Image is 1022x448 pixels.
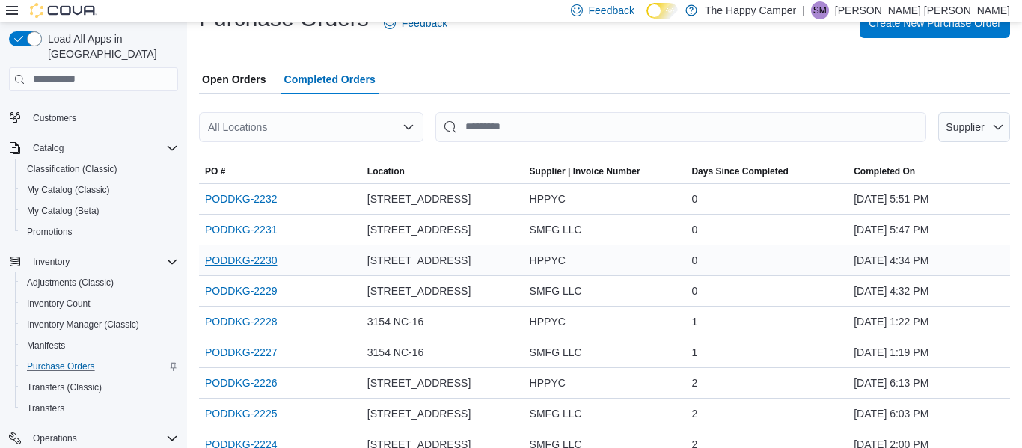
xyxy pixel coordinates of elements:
[835,1,1010,19] p: [PERSON_NAME] [PERSON_NAME]
[524,399,686,429] div: SMFG LLC
[27,360,95,372] span: Purchase Orders
[691,313,697,331] span: 1
[15,179,184,200] button: My Catalog (Classic)
[27,253,76,271] button: Inventory
[21,223,178,241] span: Promotions
[27,139,178,157] span: Catalog
[27,163,117,175] span: Classification (Classic)
[205,405,277,423] a: PODDKG-2225
[685,159,848,183] button: Days Since Completed
[15,200,184,221] button: My Catalog (Beta)
[21,316,145,334] a: Inventory Manager (Classic)
[367,165,405,177] div: Location
[33,256,70,268] span: Inventory
[33,112,76,124] span: Customers
[691,221,697,239] span: 0
[27,381,102,393] span: Transfers (Classic)
[21,160,123,178] a: Classification (Classic)
[205,190,277,208] a: PODDKG-2232
[15,159,184,179] button: Classification (Classic)
[27,277,114,289] span: Adjustments (Classic)
[854,165,915,177] span: Completed On
[589,3,634,18] span: Feedback
[27,226,73,238] span: Promotions
[15,335,184,356] button: Manifests
[15,398,184,419] button: Transfers
[367,405,471,423] span: [STREET_ADDRESS]
[284,64,376,94] span: Completed Orders
[199,159,361,183] button: PO #
[27,429,178,447] span: Operations
[691,251,697,269] span: 0
[27,109,82,127] a: Customers
[21,181,178,199] span: My Catalog (Classic)
[202,64,266,94] span: Open Orders
[524,307,686,337] div: HPPYC
[938,112,1010,142] button: Supplier
[21,337,178,355] span: Manifests
[367,313,424,331] span: 3154 NC-16
[27,253,178,271] span: Inventory
[205,251,277,269] a: PODDKG-2230
[854,343,928,361] span: [DATE] 1:19 PM
[854,282,928,300] span: [DATE] 4:32 PM
[27,205,100,217] span: My Catalog (Beta)
[524,245,686,275] div: HPPYC
[403,121,414,133] button: Open list of options
[691,282,697,300] span: 0
[854,251,928,269] span: [DATE] 4:34 PM
[367,221,471,239] span: [STREET_ADDRESS]
[205,313,277,331] a: PODDKG-2228
[205,165,225,177] span: PO #
[367,282,471,300] span: [STREET_ADDRESS]
[21,223,79,241] a: Promotions
[691,165,788,177] span: Days Since Completed
[524,215,686,245] div: SMFG LLC
[27,108,178,126] span: Customers
[21,160,178,178] span: Classification (Classic)
[27,340,65,352] span: Manifests
[802,1,805,19] p: |
[21,399,178,417] span: Transfers
[854,221,928,239] span: [DATE] 5:47 PM
[15,293,184,314] button: Inventory Count
[367,251,471,269] span: [STREET_ADDRESS]
[378,8,453,38] a: Feedback
[21,399,70,417] a: Transfers
[21,295,97,313] a: Inventory Count
[524,159,686,183] button: Supplier | Invoice Number
[854,190,928,208] span: [DATE] 5:51 PM
[33,432,77,444] span: Operations
[524,276,686,306] div: SMFG LLC
[21,202,105,220] a: My Catalog (Beta)
[21,202,178,220] span: My Catalog (Beta)
[21,378,178,396] span: Transfers (Classic)
[21,358,178,375] span: Purchase Orders
[530,165,640,177] span: Supplier | Invoice Number
[848,159,1010,183] button: Completed On
[361,159,524,183] button: Location
[367,190,471,208] span: [STREET_ADDRESS]
[435,112,926,142] input: This is a search bar. After typing your query, hit enter to filter the results lower in the page.
[33,142,64,154] span: Catalog
[205,221,277,239] a: PODDKG-2231
[691,343,697,361] span: 1
[367,343,424,361] span: 3154 NC-16
[402,16,447,31] span: Feedback
[21,274,178,292] span: Adjustments (Classic)
[705,1,796,19] p: The Happy Camper
[3,106,184,128] button: Customers
[15,314,184,335] button: Inventory Manager (Classic)
[691,374,697,392] span: 2
[691,405,697,423] span: 2
[27,319,139,331] span: Inventory Manager (Classic)
[21,358,101,375] a: Purchase Orders
[691,190,697,208] span: 0
[21,274,120,292] a: Adjustments (Classic)
[946,121,984,133] span: Supplier
[21,378,108,396] a: Transfers (Classic)
[21,295,178,313] span: Inventory Count
[205,374,277,392] a: PODDKG-2226
[15,356,184,377] button: Purchase Orders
